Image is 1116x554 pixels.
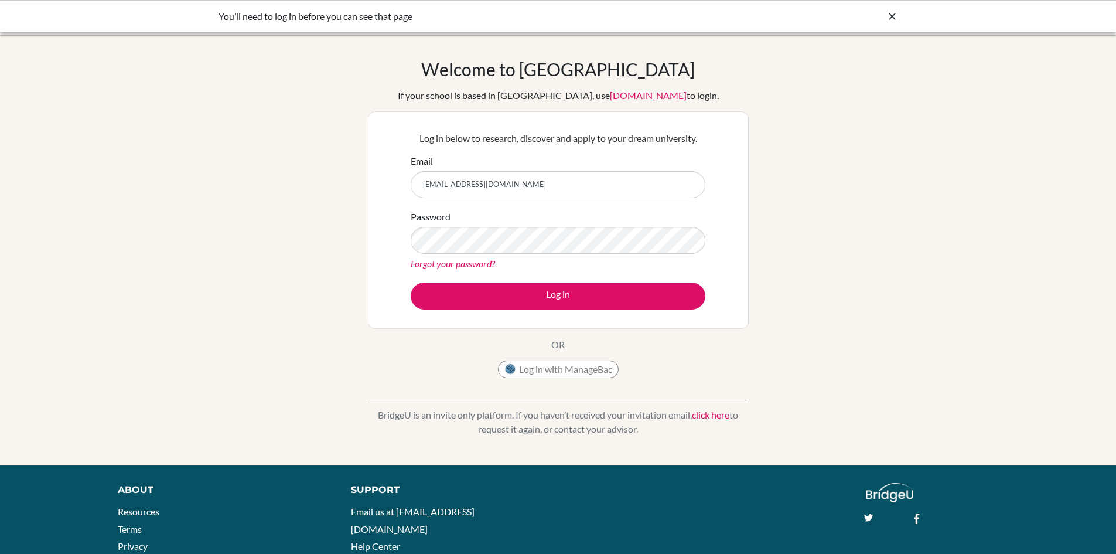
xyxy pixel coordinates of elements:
[118,483,325,497] div: About
[411,210,451,224] label: Password
[692,409,729,420] a: click here
[610,90,687,101] a: [DOMAIN_NAME]
[421,59,695,80] h1: Welcome to [GEOGRAPHIC_DATA]
[551,338,565,352] p: OR
[351,541,400,552] a: Help Center
[411,283,705,310] button: Log in
[866,483,913,502] img: logo_white@2x-f4f0deed5e89b7ecb1c2cc34c3e3d731f90f0f143d5ea2071677605dd97b5244.png
[118,524,142,535] a: Terms
[351,506,475,535] a: Email us at [EMAIL_ADDRESS][DOMAIN_NAME]
[411,258,495,269] a: Forgot your password?
[368,408,749,436] p: BridgeU is an invite only platform. If you haven’t received your invitation email, to request it ...
[498,361,619,378] button: Log in with ManageBac
[118,541,148,552] a: Privacy
[411,131,705,145] p: Log in below to research, discover and apply to your dream university.
[398,89,719,103] div: If your school is based in [GEOGRAPHIC_DATA], use to login.
[411,154,433,168] label: Email
[219,9,722,23] div: You’ll need to log in before you can see that page
[351,483,544,497] div: Support
[118,506,159,517] a: Resources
